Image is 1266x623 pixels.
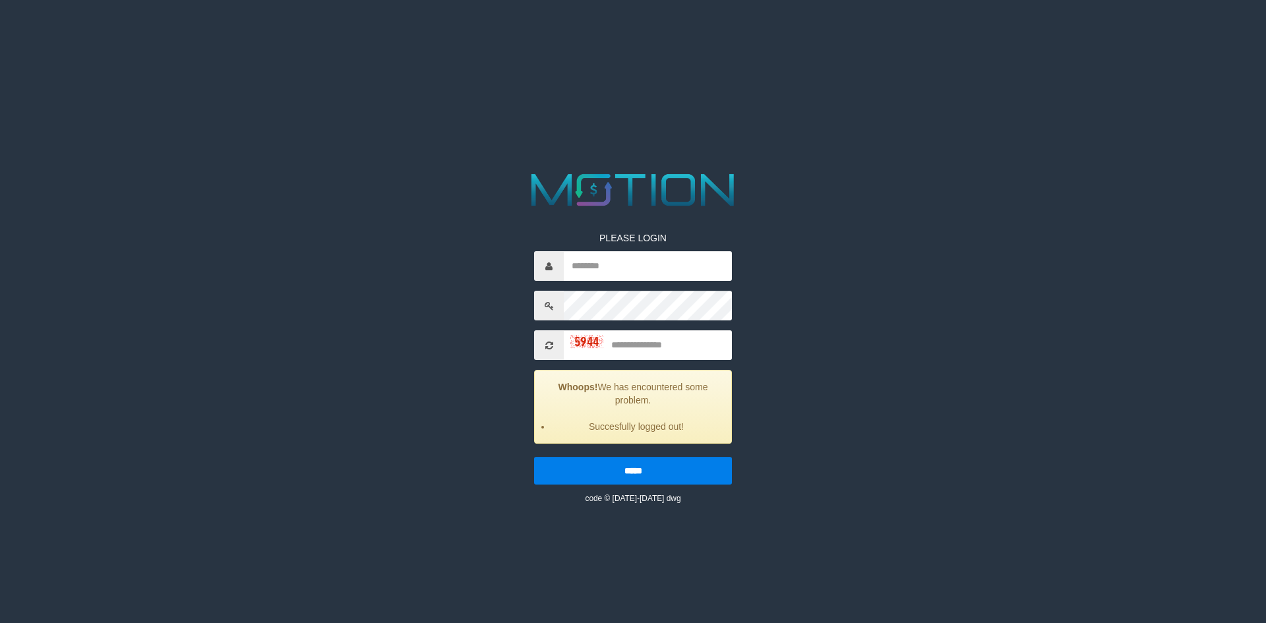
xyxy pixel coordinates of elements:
[558,382,598,392] strong: Whoops!
[534,370,732,444] div: We has encountered some problem.
[570,335,603,348] img: captcha
[522,168,744,212] img: MOTION_logo.png
[551,420,721,433] li: Succesfully logged out!
[534,231,732,245] p: PLEASE LOGIN
[585,494,680,503] small: code © [DATE]-[DATE] dwg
